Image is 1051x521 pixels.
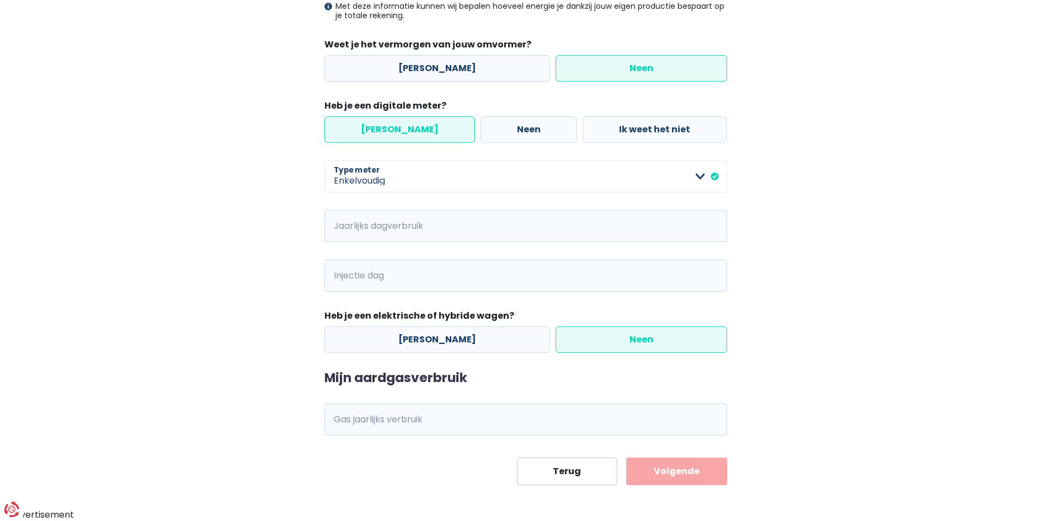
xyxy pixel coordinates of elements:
[517,458,618,485] button: Terug
[556,55,727,82] label: Neen
[583,116,727,143] label: Ik weet het niet
[626,458,727,485] button: Volgende
[324,210,355,242] span: kWh
[324,116,475,143] label: [PERSON_NAME]
[324,2,727,20] div: Met deze informatie kunnen wij bepalen hoeveel energie je dankzij jouw eigen productie bespaart o...
[324,326,550,353] label: [PERSON_NAME]
[324,404,355,436] span: kWh
[324,55,550,82] label: [PERSON_NAME]
[324,38,727,55] legend: Weet je het vermorgen van jouw omvormer?
[556,326,727,353] label: Neen
[324,309,727,326] legend: Heb je een elektrische of hybride wagen?
[324,370,727,386] h2: Mijn aardgasverbruik
[481,116,577,143] label: Neen
[324,260,355,292] span: kWh
[324,99,727,116] legend: Heb je een digitale meter?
